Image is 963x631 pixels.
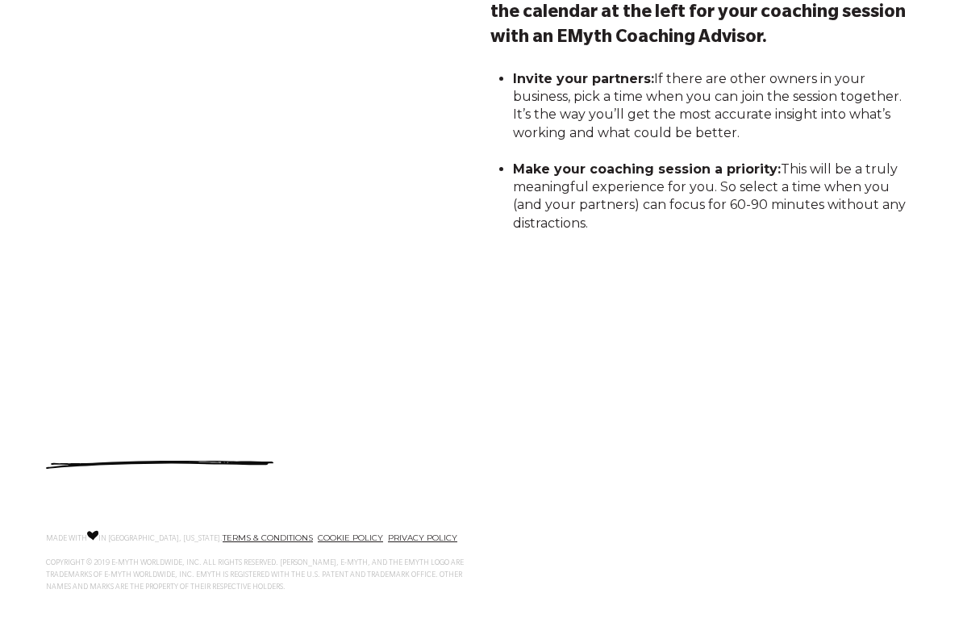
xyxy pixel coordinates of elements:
[388,533,457,543] a: PRIVACY POLICY
[46,461,273,469] img: underline.svg
[318,533,383,543] a: COOKIE POLICY
[223,533,313,543] a: TERMS & CONDITIONS
[513,161,908,233] li: This will be a truly meaningful experience for you. So select a time when you (and your partners)...
[46,559,464,591] span: COPYRIGHT © 2019 E-MYTH WORLDWIDE, INC. ALL RIGHTS RESERVED. [PERSON_NAME], E-MYTH, AND THE EMYTH...
[513,161,781,177] strong: Make your coaching session a priority:
[98,535,223,543] span: IN [GEOGRAPHIC_DATA], [US_STATE].
[513,71,654,86] strong: Invite your partners:
[513,70,908,143] li: If there are other owners in your business, pick a time when you can join the session together. I...
[882,554,963,631] iframe: Chat Widget
[46,535,87,543] span: MADE WITH
[87,530,98,541] img: Love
